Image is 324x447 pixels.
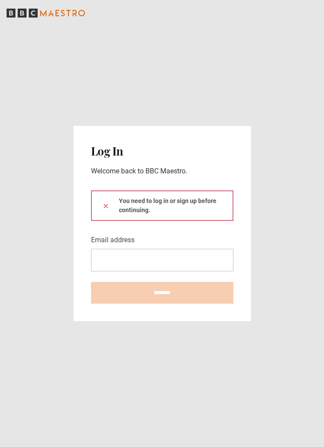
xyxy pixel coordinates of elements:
p: Welcome back to BBC Maestro. [91,166,233,176]
div: You need to log in or sign up before continuing. [91,190,233,221]
svg: BBC Maestro [7,7,85,20]
label: Email address [91,235,135,245]
h2: Log In [91,143,233,159]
